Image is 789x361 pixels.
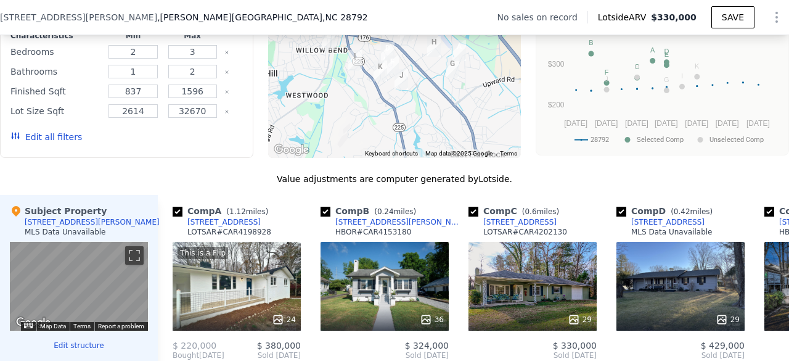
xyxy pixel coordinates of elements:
div: [STREET_ADDRESS] [187,217,261,227]
a: Report a problem [98,323,144,330]
div: 203 Thornbird Ave [390,64,413,95]
div: 226 Lyndale Rd [343,45,367,76]
text: I [681,72,683,80]
text: $300 [548,60,565,68]
div: 29 [568,313,592,326]
button: Keyboard shortcuts [365,149,418,158]
div: 24 [272,313,296,326]
a: Open this area in Google Maps (opens a new window) [271,142,312,158]
span: ( miles) [517,207,564,216]
text: F [605,68,609,76]
text: Unselected Comp [709,136,764,144]
button: Map Data [40,322,66,331]
div: Bedrooms [10,43,101,60]
span: 0.42 [674,207,690,216]
div: [DATE] [173,351,224,360]
span: ( miles) [369,207,421,216]
div: 905 Kanuga Rd [317,24,340,55]
text: [DATE] [565,119,588,128]
text: K [695,62,700,70]
span: ( miles) [666,207,717,216]
text: [DATE] [595,119,618,128]
button: Edit all filters [10,131,82,143]
div: Comp C [468,205,564,217]
text: [DATE] [746,119,770,128]
button: Clear [224,70,229,75]
div: Comp B [321,205,421,217]
text: [DATE] [655,119,678,128]
span: Sold [DATE] [468,351,597,360]
div: Bathrooms [10,63,101,80]
div: 29 [716,313,740,326]
a: [STREET_ADDRESS] [616,217,705,227]
div: Max [165,31,219,41]
text: [DATE] [625,119,648,128]
button: Keyboard shortcuts [24,323,33,328]
span: Lotside ARV [598,11,651,23]
div: No sales on record [497,11,587,23]
text: J [605,75,609,83]
span: $ 324,000 [405,341,449,351]
text: A [650,46,655,54]
text: H [635,63,640,70]
div: MLS Data Unavailable [25,227,106,237]
span: Sold [DATE] [321,351,449,360]
span: $ 330,000 [553,341,597,351]
span: $ 380,000 [257,341,301,351]
button: Toggle fullscreen view [125,246,144,265]
span: Sold [DATE] [616,351,745,360]
span: , [PERSON_NAME][GEOGRAPHIC_DATA] [157,11,368,23]
div: MLS Data Unavailable [631,227,713,237]
a: Open this area in Google Maps (opens a new window) [13,315,54,331]
text: [DATE] [685,119,709,128]
a: Terms (opens in new tab) [500,150,517,157]
div: Map [10,242,148,331]
div: [STREET_ADDRESS] [483,217,557,227]
div: [STREET_ADDRESS][PERSON_NAME] [25,217,160,227]
span: $ 220,000 [173,341,216,351]
img: Google [271,142,312,158]
div: Min [106,31,160,41]
div: [STREET_ADDRESS] [631,217,705,227]
div: Characteristics [10,31,101,41]
text: G [664,76,669,83]
div: 729 Wildflower Ln [376,37,399,68]
span: Sold [DATE] [224,351,301,360]
div: 506 Brooklyn Ave [380,51,404,81]
div: 111 Timberland Dr [374,48,398,79]
button: Edit structure [10,341,148,351]
div: Comp A [173,205,273,217]
div: Street View [10,242,148,331]
span: Bought [173,351,199,360]
button: Clear [224,109,229,114]
text: [DATE] [716,119,739,128]
span: Map data ©2025 Google [425,150,493,157]
div: LOTSAR # CAR4198928 [187,227,271,237]
text: E [664,51,669,58]
button: SAVE [711,6,754,28]
span: $ 429,000 [701,341,745,351]
img: Google [13,315,54,331]
a: [STREET_ADDRESS] [173,217,261,227]
div: HBOR # CAR4153180 [335,227,411,237]
div: 444 Loop Rd [448,35,471,66]
text: 28792 [591,136,609,144]
span: , NC 28792 [322,12,368,22]
text: $200 [548,101,565,109]
span: $330,000 [651,12,697,22]
div: 109 Balsam Rd [369,56,392,86]
a: [STREET_ADDRESS] [468,217,557,227]
div: Lot Size Sqft [10,102,101,120]
div: Comp D [616,205,717,217]
span: 0.24 [377,207,394,216]
div: LOTSAR # CAR4202130 [483,227,567,237]
span: 0.6 [525,207,536,216]
div: 36 [420,313,444,326]
text: B [589,39,594,46]
div: 118 Loop Rd [441,52,464,83]
div: Subject Property [10,205,107,217]
a: Terms (opens in new tab) [73,323,91,330]
button: Show Options [764,5,789,30]
button: Clear [224,89,229,94]
text: D [664,48,669,55]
